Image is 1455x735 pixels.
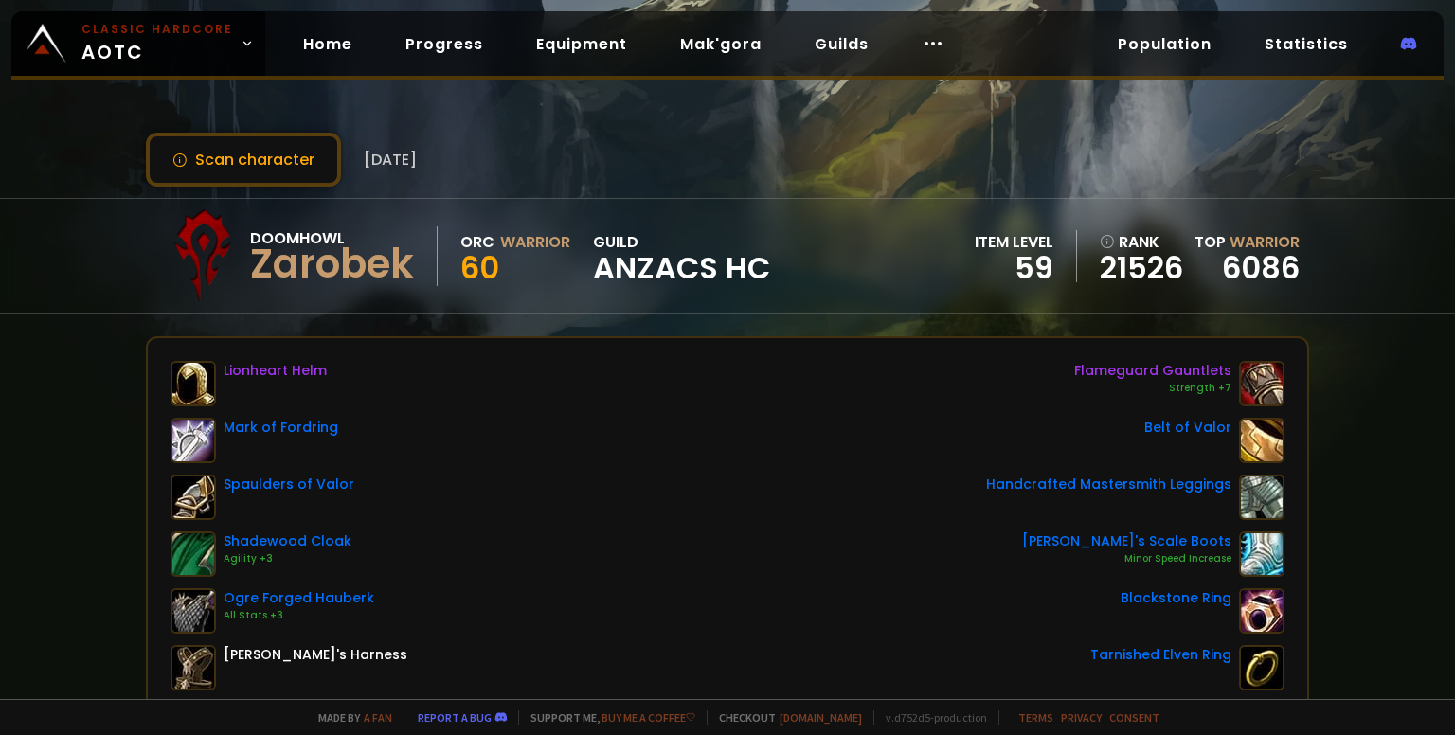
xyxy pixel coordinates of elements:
div: Mark of Fordring [224,418,338,438]
a: Classic HardcoreAOTC [11,11,265,76]
img: item-18530 [171,588,216,634]
img: item-6125 [171,645,216,690]
span: Anzacs HC [593,254,770,282]
div: item level [975,230,1053,254]
small: Classic Hardcore [81,21,233,38]
span: Support me, [518,710,695,725]
a: Report a bug [418,710,492,725]
a: Guilds [799,25,884,63]
div: Shadewood Cloak [224,531,351,551]
a: Statistics [1249,25,1363,63]
div: Zarobek [250,250,414,278]
img: item-18328 [171,531,216,577]
div: Flameguard Gauntlets [1074,361,1231,381]
a: 6086 [1222,246,1300,289]
div: rank [1100,230,1183,254]
img: item-13070 [1239,531,1284,577]
span: v. d752d5 - production [873,710,987,725]
a: Equipment [521,25,642,63]
div: Tarnished Elven Ring [1090,645,1231,665]
div: Lionheart Helm [224,361,327,381]
img: item-16733 [171,475,216,520]
div: Minor Speed Increase [1022,551,1231,566]
img: item-16736 [1239,418,1284,463]
div: [PERSON_NAME]'s Harness [224,645,407,665]
a: a fan [364,710,392,725]
div: Doomhowl [250,226,414,250]
a: Mak'gora [665,25,777,63]
a: Consent [1109,710,1159,725]
img: item-17713 [1239,588,1284,634]
div: Spaulders of Valor [224,475,354,494]
button: Scan character [146,133,341,187]
a: Progress [390,25,498,63]
img: item-18500 [1239,645,1284,690]
div: Warrior [500,230,570,254]
span: [DATE] [364,148,417,171]
div: Handcrafted Mastersmith Leggings [986,475,1231,494]
a: Privacy [1061,710,1102,725]
span: Made by [307,710,392,725]
span: AOTC [81,21,233,66]
img: item-12640 [171,361,216,406]
div: 59 [975,254,1053,282]
div: Agility +3 [224,551,351,566]
a: Buy me a coffee [602,710,695,725]
div: Ogre Forged Hauberk [224,588,374,608]
span: Warrior [1230,231,1300,253]
span: 60 [460,246,499,289]
a: Home [288,25,368,63]
div: Orc [460,230,494,254]
a: 21526 [1100,254,1183,282]
div: Top [1195,230,1300,254]
div: Belt of Valor [1144,418,1231,438]
span: Checkout [707,710,862,725]
a: Terms [1018,710,1053,725]
div: Blackstone Ring [1121,588,1231,608]
div: [PERSON_NAME]'s Scale Boots [1022,531,1231,551]
a: [DOMAIN_NAME] [780,710,862,725]
img: item-13498 [1239,475,1284,520]
div: All Stats +3 [224,608,374,623]
div: guild [593,230,770,282]
a: Population [1103,25,1227,63]
img: item-15411 [171,418,216,463]
div: Strength +7 [1074,381,1231,396]
img: item-19143 [1239,361,1284,406]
